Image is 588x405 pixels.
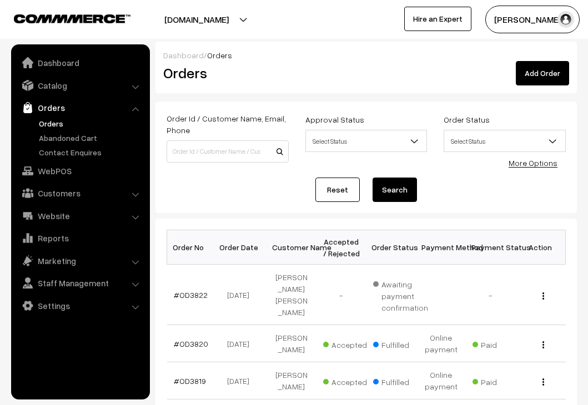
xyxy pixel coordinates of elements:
a: WebPOS [14,161,146,181]
td: [PERSON_NAME] [PERSON_NAME] [267,265,316,325]
a: Dashboard [14,53,146,73]
a: COMMMERCE [14,11,111,24]
th: Order No [167,230,217,265]
a: Orders [14,98,146,118]
th: Payment Method [416,230,466,265]
a: Dashboard [163,50,204,60]
img: user [557,11,574,28]
a: Abandoned Cart [36,132,146,144]
a: Contact Enquires [36,146,146,158]
a: Reset [315,178,360,202]
a: Reports [14,228,146,248]
td: [DATE] [217,325,267,362]
td: [PERSON_NAME] [267,362,316,399]
a: #OD3819 [174,376,206,386]
a: Orders [36,118,146,129]
td: [DATE] [217,265,267,325]
h2: Orders [163,64,288,82]
a: Marketing [14,251,146,271]
th: Accepted / Rejected [316,230,366,265]
label: Order Status [444,114,490,125]
th: Order Date [217,230,267,265]
img: Menu [542,292,544,300]
span: Paid [473,373,528,388]
span: Select Status [305,130,428,152]
th: Customer Name [267,230,316,265]
button: [PERSON_NAME] [485,6,580,33]
div: / [163,49,569,61]
img: COMMMERCE [14,14,130,23]
span: Select Status [306,131,427,151]
td: Online payment [416,362,466,399]
td: [DATE] [217,362,267,399]
span: Orders [207,50,232,60]
a: Staff Management [14,273,146,293]
span: Select Status [444,131,565,151]
span: Fulfilled [373,336,429,351]
a: Settings [14,296,146,316]
input: Order Id / Customer Name / Customer Email / Customer Phone [167,140,289,163]
td: [PERSON_NAME] [267,325,316,362]
span: Paid [473,336,528,351]
span: Accepted [323,373,379,388]
a: Website [14,206,146,226]
button: Search [373,178,417,202]
span: Accepted [323,336,379,351]
label: Approval Status [305,114,364,125]
a: #OD3822 [174,290,208,300]
th: Order Status [366,230,416,265]
span: Select Status [444,130,566,152]
a: Customers [14,183,146,203]
img: Menu [542,378,544,386]
td: Online payment [416,325,466,362]
a: Add Order [516,61,569,85]
button: [DOMAIN_NAME] [125,6,268,33]
a: Catalog [14,75,146,95]
img: Menu [542,341,544,348]
label: Order Id / Customer Name, Email, Phone [167,113,289,136]
a: Hire an Expert [404,7,471,31]
th: Action [516,230,566,265]
th: Payment Status [466,230,516,265]
a: More Options [509,158,557,168]
td: - [316,265,366,325]
span: Fulfilled [373,373,429,388]
td: - [466,265,516,325]
a: #OD3820 [174,339,208,348]
span: Awaiting payment confirmation [373,276,429,313]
